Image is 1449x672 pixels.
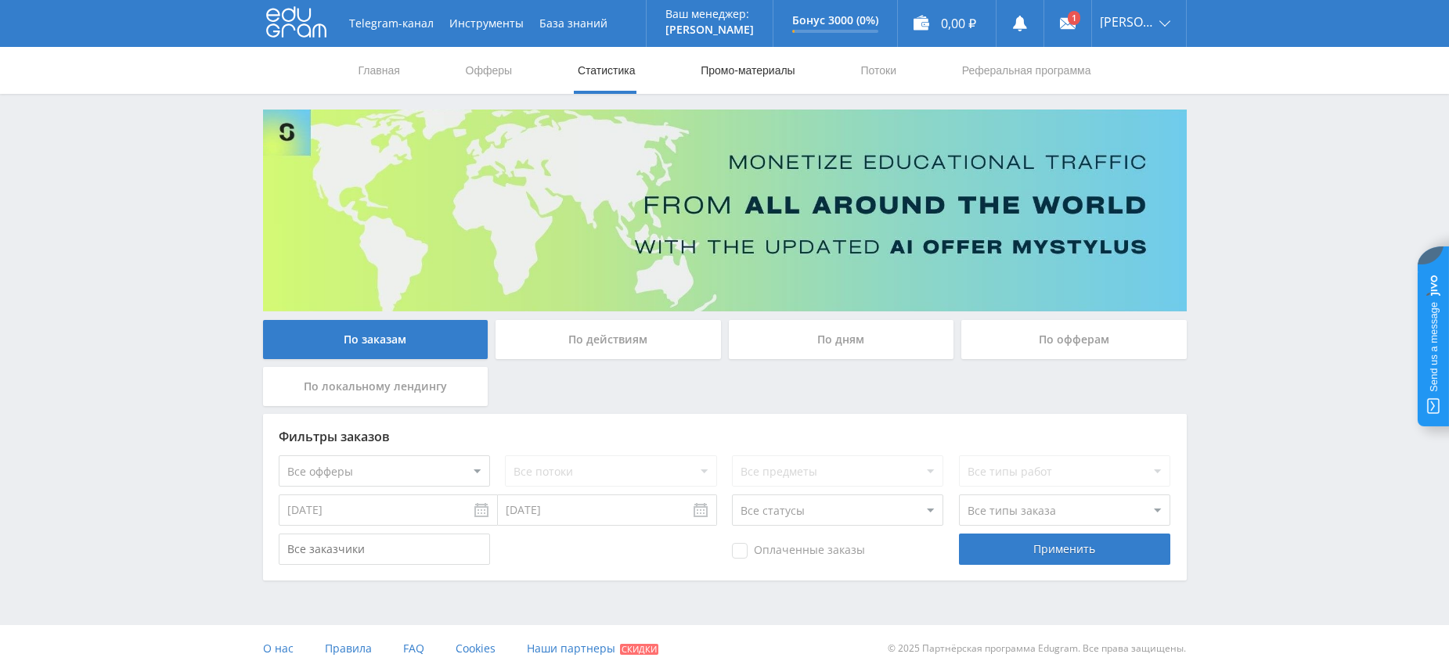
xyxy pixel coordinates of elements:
a: Наши партнеры Скидки [527,625,658,672]
p: Ваш менеджер: [665,8,754,20]
span: Правила [325,641,372,656]
a: О нас [263,625,294,672]
span: Наши партнеры [527,641,615,656]
div: Применить [959,534,1170,565]
a: Потоки [859,47,898,94]
a: Реферальная программа [961,47,1093,94]
div: По дням [729,320,954,359]
div: По действиям [496,320,721,359]
span: FAQ [403,641,424,656]
a: Статистика [576,47,637,94]
span: Cookies [456,641,496,656]
a: Главная [357,47,402,94]
a: Офферы [464,47,514,94]
span: Скидки [620,644,658,655]
p: Бонус 3000 (0%) [792,14,878,27]
div: © 2025 Партнёрская программа Edugram. Все права защищены. [732,625,1186,672]
input: Все заказчики [279,534,490,565]
span: Оплаченные заказы [732,543,865,559]
span: О нас [263,641,294,656]
div: Фильтры заказов [279,429,1171,444]
a: Промо-материалы [699,47,796,94]
span: [PERSON_NAME] [1100,16,1155,28]
a: Cookies [456,625,496,672]
p: [PERSON_NAME] [665,23,754,36]
div: По офферам [961,320,1187,359]
div: По локальному лендингу [263,367,488,406]
a: Правила [325,625,372,672]
img: Banner [263,110,1187,311]
a: FAQ [403,625,424,672]
div: По заказам [263,320,488,359]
